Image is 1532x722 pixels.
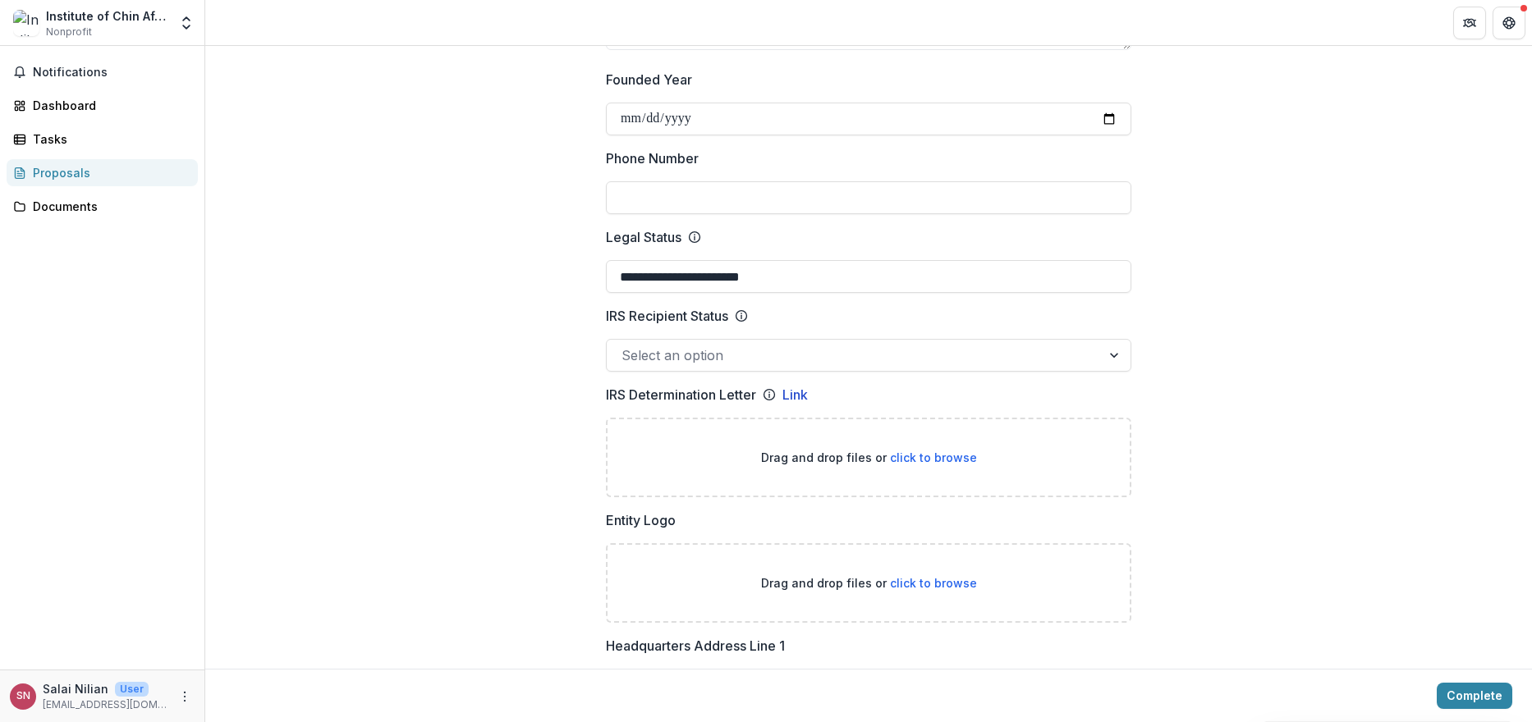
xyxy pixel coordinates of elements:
p: IRS Recipient Status [606,306,728,326]
p: Drag and drop files or [761,574,977,592]
button: More [175,687,195,706]
p: Phone Number [606,149,699,168]
img: Institute of Chin Affairs Inc. [13,10,39,36]
p: [EMAIL_ADDRESS][DOMAIN_NAME] [43,697,168,712]
p: Entity Logo [606,510,676,530]
a: Proposals [7,159,198,186]
a: Link [782,385,808,404]
div: Tasks [33,130,185,148]
button: Open entity switcher [175,7,198,39]
a: Dashboard [7,92,198,119]
p: Drag and drop files or [761,449,977,466]
button: Partners [1453,7,1486,39]
div: Proposals [33,164,185,181]
p: Headquarters Address Line 1 [606,636,785,656]
button: Notifications [7,59,198,85]
p: IRS Determination Letter [606,385,756,404]
div: Institute of Chin Affairs Inc. [46,7,168,25]
p: Salai Nilian [43,680,108,697]
button: Get Help [1493,7,1525,39]
span: Notifications [33,66,191,80]
a: Tasks [7,126,198,153]
div: Documents [33,198,185,215]
p: Founded Year [606,70,692,89]
p: Legal Status [606,227,681,247]
button: Complete [1437,683,1512,709]
div: Dashboard [33,97,185,114]
a: Documents [7,193,198,220]
p: User [115,682,149,697]
span: Nonprofit [46,25,92,39]
span: click to browse [890,576,977,590]
span: click to browse [890,450,977,464]
div: Salai Nilian [16,691,30,701]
